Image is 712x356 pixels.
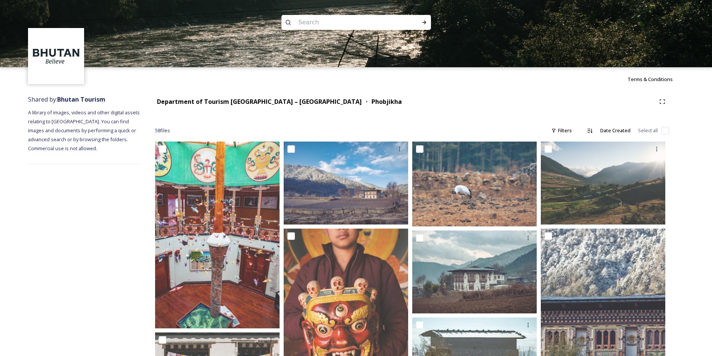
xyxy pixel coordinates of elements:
[57,95,105,103] strong: Bhutan Tourism
[28,109,141,152] span: A library of images, videos and other digital assets relating to [GEOGRAPHIC_DATA]. You can find ...
[628,75,684,84] a: Terms & Conditions
[548,123,576,138] div: Filters
[541,142,665,225] img: Phobjika by Matt Dutile16.jpg
[155,142,280,328] img: Phobjikha-valley-by-Alicia-Warner-4.jpg
[157,97,362,106] strong: Department of Tourism [GEOGRAPHIC_DATA] – [GEOGRAPHIC_DATA]
[597,123,634,138] div: Date Created
[412,230,537,313] img: Phobjikha-valley-by-Alicia-Warner-20.jpg
[412,142,537,226] img: Phobjikha-valley-by-Alicia-Warner-1.jpg
[372,97,402,106] strong: Phobjikha
[638,127,658,134] span: Select all
[29,29,83,83] img: BT_Logo_BB_Lockup_CMYK_High%2520Res.jpg
[28,95,105,103] span: Shared by:
[295,14,397,31] input: Search
[284,142,408,225] img: Phobjikha-valley-by-Alicia-Warner-34.jpg
[155,127,170,134] span: 58 file s
[628,76,673,83] span: Terms & Conditions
